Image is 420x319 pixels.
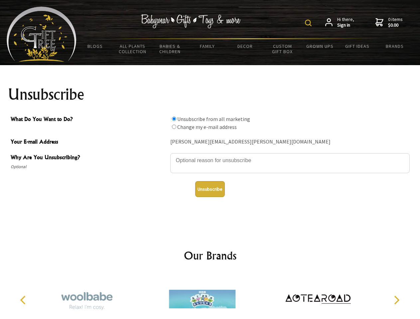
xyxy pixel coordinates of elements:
a: Grown Ups [301,39,339,53]
span: Why Are You Unsubscribing? [11,153,167,163]
a: BLOGS [76,39,114,53]
img: product search [305,20,312,26]
a: Babies & Children [151,39,189,58]
button: Unsubscribe [195,181,225,197]
span: 0 items [388,16,403,28]
span: What Do You Want to Do? [11,115,167,125]
label: Unsubscribe from all marketing [177,116,250,122]
a: All Plants Collection [114,39,152,58]
button: Previous [17,293,31,307]
span: Your E-mail Address [11,138,167,147]
img: Babywear - Gifts - Toys & more [141,14,241,28]
textarea: Why Are You Unsubscribing? [170,153,410,173]
button: Next [389,293,404,307]
strong: $0.00 [388,22,403,28]
span: Optional [11,163,167,171]
a: Gift Ideas [339,39,376,53]
a: Family [189,39,226,53]
input: What Do You Want to Do? [172,125,176,129]
img: Babyware - Gifts - Toys and more... [7,7,76,62]
a: Hi there,Sign in [325,17,354,28]
label: Change my e-mail address [177,124,237,130]
a: Custom Gift Box [264,39,301,58]
div: [PERSON_NAME][EMAIL_ADDRESS][PERSON_NAME][DOMAIN_NAME] [170,137,410,147]
a: Decor [226,39,264,53]
h1: Unsubscribe [8,86,412,102]
h2: Our Brands [13,248,407,264]
a: 0 items$0.00 [375,17,403,28]
input: What Do You Want to Do? [172,117,176,121]
a: Brands [376,39,414,53]
strong: Sign in [337,22,354,28]
span: Hi there, [337,17,354,28]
